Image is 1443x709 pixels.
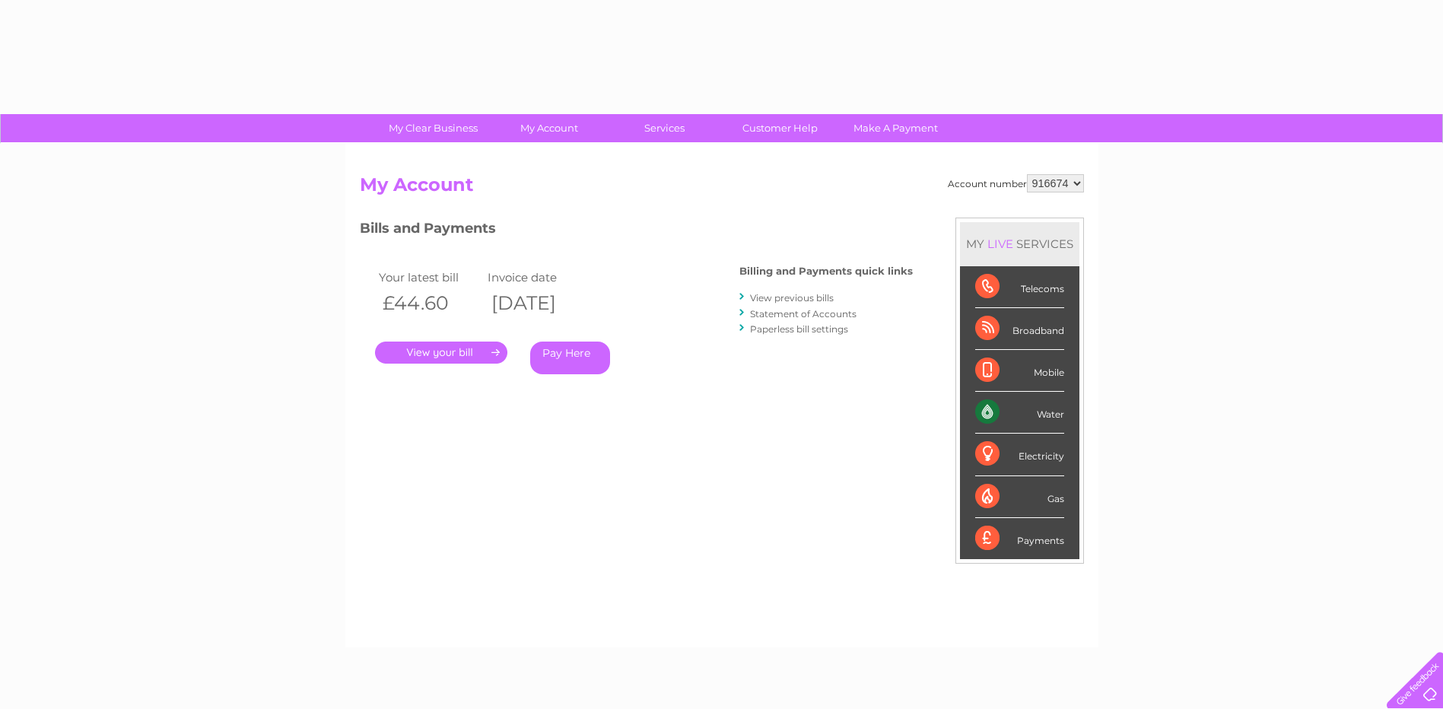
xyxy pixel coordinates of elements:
[484,267,593,288] td: Invoice date
[975,350,1064,392] div: Mobile
[739,265,913,277] h4: Billing and Payments quick links
[975,434,1064,475] div: Electricity
[750,323,848,335] a: Paperless bill settings
[375,267,485,288] td: Your latest bill
[375,288,485,319] th: £44.60
[370,114,496,142] a: My Clear Business
[975,476,1064,518] div: Gas
[984,237,1016,251] div: LIVE
[717,114,843,142] a: Customer Help
[975,308,1064,350] div: Broadband
[750,308,857,320] a: Statement of Accounts
[486,114,612,142] a: My Account
[833,114,958,142] a: Make A Payment
[360,174,1084,203] h2: My Account
[360,218,913,244] h3: Bills and Payments
[530,342,610,374] a: Pay Here
[602,114,727,142] a: Services
[960,222,1079,265] div: MY SERVICES
[975,518,1064,559] div: Payments
[750,292,834,304] a: View previous bills
[375,342,507,364] a: .
[484,288,593,319] th: [DATE]
[975,266,1064,308] div: Telecoms
[975,392,1064,434] div: Water
[948,174,1084,192] div: Account number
